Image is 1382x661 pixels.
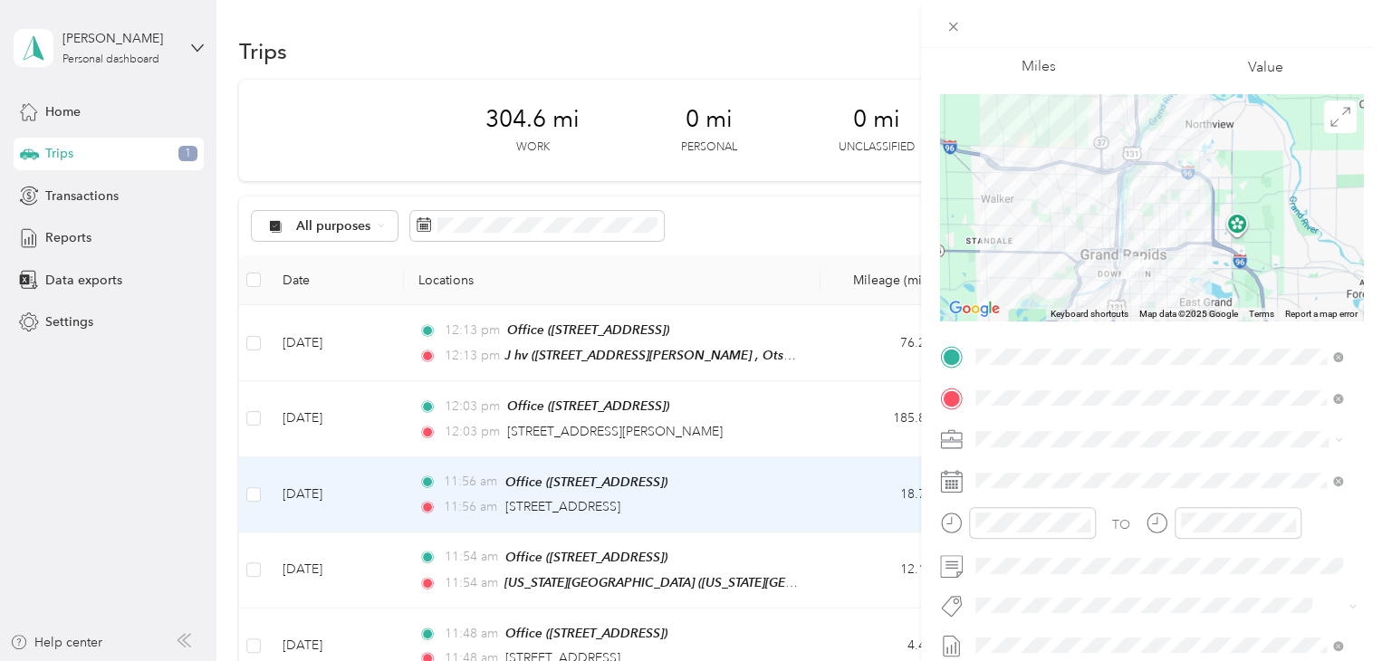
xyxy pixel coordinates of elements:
[1051,308,1128,321] button: Keyboard shortcuts
[1281,560,1382,661] iframe: Everlance-gr Chat Button Frame
[1285,309,1358,319] a: Report a map error
[1139,309,1238,319] span: Map data ©2025 Google
[1112,515,1130,534] div: TO
[945,297,1004,321] a: Open this area in Google Maps (opens a new window)
[945,297,1004,321] img: Google
[1249,309,1274,319] a: Terms (opens in new tab)
[1248,56,1283,79] p: Value
[1021,55,1055,78] p: Miles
